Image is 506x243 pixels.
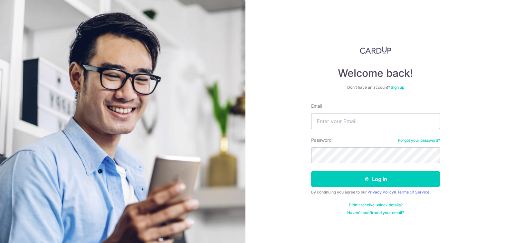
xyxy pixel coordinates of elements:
[311,85,440,90] div: Don’t have an account?
[360,46,391,54] img: CardUp Logo
[347,210,404,215] a: Haven't confirmed your email?
[311,113,440,129] input: Enter your Email
[311,67,440,80] h4: Welcome back!
[311,190,440,195] div: By continuing you agree to our &
[311,171,440,187] button: Log in
[368,190,394,194] a: Privacy Policy
[311,103,322,109] label: Email
[397,190,429,194] a: Terms Of Service
[398,138,440,143] a: Forgot your password?
[391,85,404,90] a: Sign up
[349,203,403,208] a: Didn't receive unlock details?
[311,137,332,143] label: Password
